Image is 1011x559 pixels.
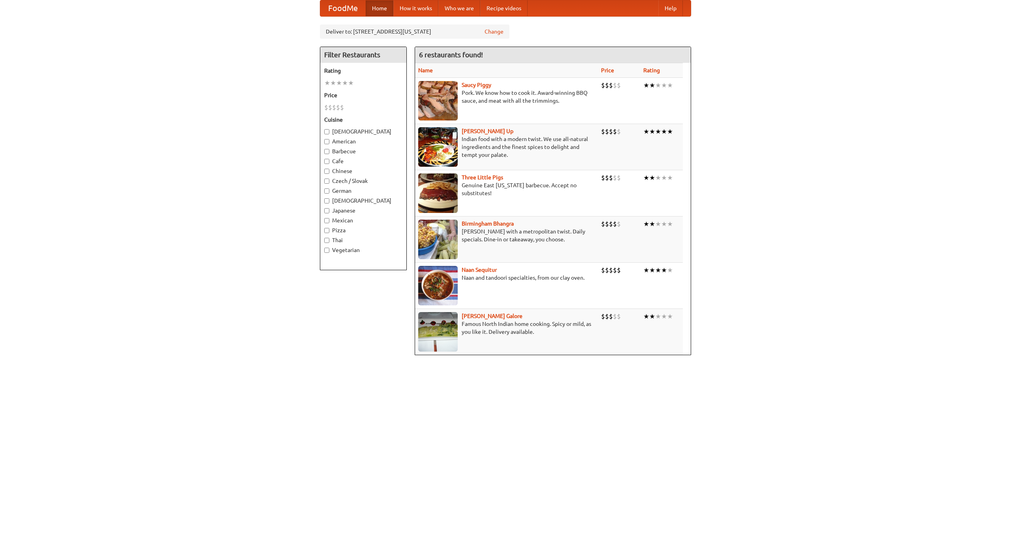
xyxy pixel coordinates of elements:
[324,137,402,145] label: American
[655,173,661,182] li: ★
[661,173,667,182] li: ★
[667,312,673,321] li: ★
[605,266,609,275] li: $
[613,220,617,228] li: $
[613,266,617,275] li: $
[462,174,503,181] a: Three Little Pigs
[605,173,609,182] li: $
[649,220,655,228] li: ★
[324,169,329,174] input: Chinese
[605,127,609,136] li: $
[667,127,673,136] li: ★
[324,216,402,224] label: Mexican
[418,67,433,73] a: Name
[605,312,609,321] li: $
[418,274,595,282] p: Naan and tandoori specialties, from our clay oven.
[601,266,605,275] li: $
[649,81,655,90] li: ★
[617,312,621,321] li: $
[324,128,402,136] label: [DEMOGRAPHIC_DATA]
[661,127,667,136] li: ★
[601,220,605,228] li: $
[462,128,513,134] b: [PERSON_NAME] Up
[613,81,617,90] li: $
[324,177,402,185] label: Czech / Slovak
[617,173,621,182] li: $
[601,312,605,321] li: $
[320,47,406,63] h4: Filter Restaurants
[609,173,613,182] li: $
[649,173,655,182] li: ★
[324,139,329,144] input: American
[320,0,366,16] a: FoodMe
[418,312,458,352] img: currygalore.jpg
[418,228,595,243] p: [PERSON_NAME] with a metropolitan twist. Daily specials. Dine-in or takeaway, you choose.
[655,220,661,228] li: ★
[661,220,667,228] li: ★
[613,312,617,321] li: $
[324,236,402,244] label: Thai
[613,127,617,136] li: $
[324,167,402,175] label: Chinese
[609,81,613,90] li: $
[393,0,438,16] a: How it works
[324,91,402,99] h5: Price
[324,147,402,155] label: Barbecue
[480,0,528,16] a: Recipe videos
[336,79,342,87] li: ★
[643,127,649,136] li: ★
[462,267,497,273] b: Naan Sequitur
[438,0,480,16] a: Who we are
[609,127,613,136] li: $
[658,0,683,16] a: Help
[485,28,504,36] a: Change
[601,81,605,90] li: $
[655,81,661,90] li: ★
[418,127,458,167] img: curryup.jpg
[324,149,329,154] input: Barbecue
[324,159,329,164] input: Cafe
[617,81,621,90] li: $
[418,220,458,259] img: bhangra.jpg
[609,312,613,321] li: $
[605,81,609,90] li: $
[613,173,617,182] li: $
[324,228,329,233] input: Pizza
[418,135,595,159] p: Indian food with a modern twist. We use all-natural ingredients and the finest spices to delight ...
[419,51,483,58] ng-pluralize: 6 restaurants found!
[324,103,328,112] li: $
[324,207,402,215] label: Japanese
[667,266,673,275] li: ★
[462,313,522,319] a: [PERSON_NAME] Galore
[605,220,609,228] li: $
[462,82,491,88] b: Saucy Piggy
[324,198,329,203] input: [DEMOGRAPHIC_DATA]
[366,0,393,16] a: Home
[661,312,667,321] li: ★
[418,89,595,105] p: Pork. We know how to cook it. Award-winning BBQ sauce, and meat with all the trimmings.
[324,116,402,124] h5: Cuisine
[661,81,667,90] li: ★
[324,208,329,213] input: Japanese
[324,179,329,184] input: Czech / Slovak
[617,127,621,136] li: $
[324,218,329,223] input: Mexican
[609,266,613,275] li: $
[643,266,649,275] li: ★
[418,320,595,336] p: Famous North Indian home cooking. Spicy or mild, as you like it. Delivery available.
[324,129,329,134] input: [DEMOGRAPHIC_DATA]
[617,266,621,275] li: $
[462,220,514,227] a: Birmingham Bhangra
[324,248,329,253] input: Vegetarian
[340,103,344,112] li: $
[324,79,330,87] li: ★
[332,103,336,112] li: $
[330,79,336,87] li: ★
[418,173,458,213] img: littlepigs.jpg
[643,173,649,182] li: ★
[324,188,329,194] input: German
[609,220,613,228] li: $
[655,266,661,275] li: ★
